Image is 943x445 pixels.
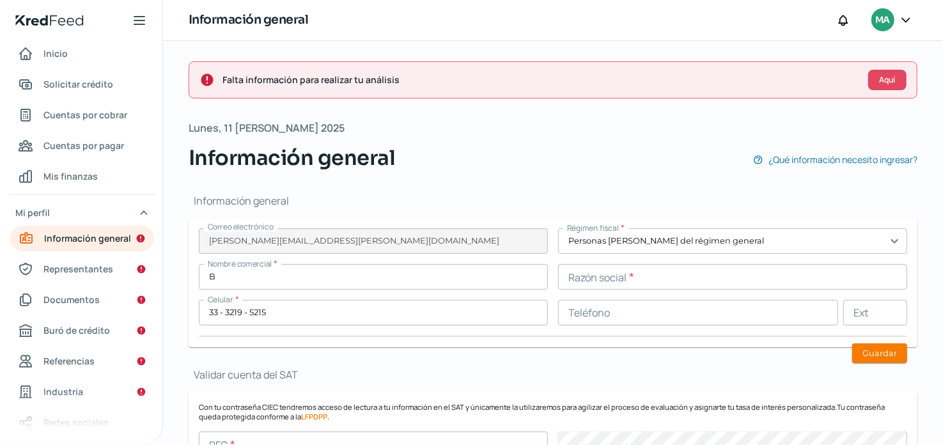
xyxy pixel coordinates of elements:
[10,41,154,66] a: Inicio
[189,119,345,137] span: Lunes, 11 [PERSON_NAME] 2025
[43,76,113,92] span: Solicitar crédito
[189,194,917,208] h1: Información general
[189,11,309,29] h1: Información general
[43,384,83,400] span: Industria
[768,152,917,168] span: ¿Qué información necesito ingresar?
[208,221,274,232] span: Correo electrónico
[189,368,917,382] h1: Validar cuenta del SAT
[189,143,396,173] span: Información general
[43,137,124,153] span: Cuentas por pagar
[43,168,98,184] span: Mis finanzas
[10,410,154,435] a: Redes sociales
[852,343,907,363] button: Guardar
[43,107,127,123] span: Cuentas por cobrar
[10,164,154,189] a: Mis finanzas
[10,256,154,282] a: Representantes
[10,379,154,405] a: Industria
[10,226,154,251] a: Información general
[10,318,154,343] a: Buró de crédito
[10,287,154,313] a: Documentos
[10,348,154,374] a: Referencias
[208,294,233,305] span: Celular
[10,133,154,159] a: Cuentas por pagar
[880,76,896,84] span: Aquí
[44,230,131,246] span: Información general
[868,70,907,90] button: Aquí
[43,322,110,338] span: Buró de crédito
[15,205,50,221] span: Mi perfil
[43,414,109,430] span: Redes sociales
[208,258,272,269] span: Nombre comercial
[10,102,154,128] a: Cuentas por cobrar
[43,45,68,61] span: Inicio
[222,72,858,88] span: Falta información para realizar tu análisis
[301,412,327,421] a: LFPDPP
[43,261,113,277] span: Representantes
[10,72,154,97] a: Solicitar crédito
[43,353,95,369] span: Referencias
[876,13,890,28] span: MA
[567,222,619,233] span: Régimen fiscal
[199,402,907,421] p: Con tu contraseña CIEC tendremos acceso de lectura a tu información en el SAT y únicamente la uti...
[43,292,100,308] span: Documentos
